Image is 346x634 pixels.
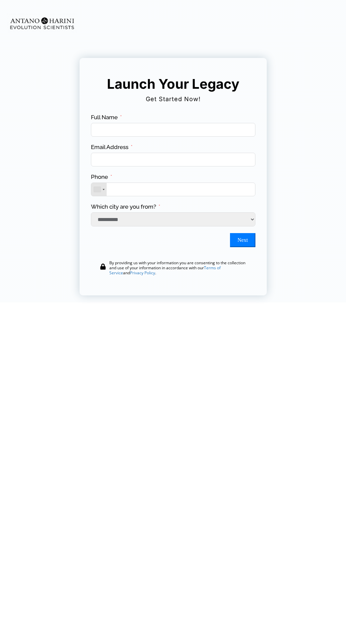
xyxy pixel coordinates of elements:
[109,260,250,275] div: By providing us with your information you are consenting to the collection and use of your inform...
[230,233,255,247] button: Next
[91,203,160,211] label: Which city are you from?
[91,212,255,226] select: Which city are you from?
[90,93,256,105] h2: Get Started Now!
[91,114,122,121] label: Full Name
[91,183,107,196] div: Telephone country code
[91,143,133,151] label: Email Address
[109,265,221,276] a: Terms of Service
[91,153,255,166] input: Email Address
[91,183,255,196] input: Phone
[130,270,155,276] a: Privacy Policy
[91,173,112,181] label: Phone
[103,76,243,92] h5: Launch Your Legacy
[7,14,77,33] img: Evolution-Scientist (2)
